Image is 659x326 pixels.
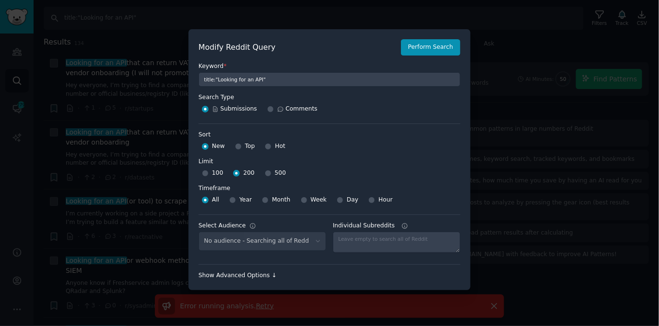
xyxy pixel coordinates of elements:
[378,196,393,204] span: Hour
[401,39,460,56] button: Perform Search
[212,169,223,178] span: 100
[212,196,219,204] span: All
[199,131,460,139] label: Sort
[275,142,285,151] span: Hot
[199,271,460,280] div: Show Advanced Options ↓
[275,169,286,178] span: 500
[311,196,327,204] span: Week
[285,105,317,113] span: Comments
[199,222,246,230] div: Select Audience
[245,142,255,151] span: Top
[199,72,460,87] input: Keyword to search on Reddit
[347,196,358,204] span: Day
[239,196,252,204] span: Year
[333,222,460,230] label: Individual Subreddits
[199,157,213,166] div: Limit
[272,196,290,204] span: Month
[212,142,225,151] span: New
[199,87,460,102] label: Search Type
[199,42,396,54] h2: Modify Reddit Query
[243,169,254,178] span: 200
[212,105,257,113] span: Submissions
[199,62,460,71] label: Keyword
[199,181,460,193] label: Timeframe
